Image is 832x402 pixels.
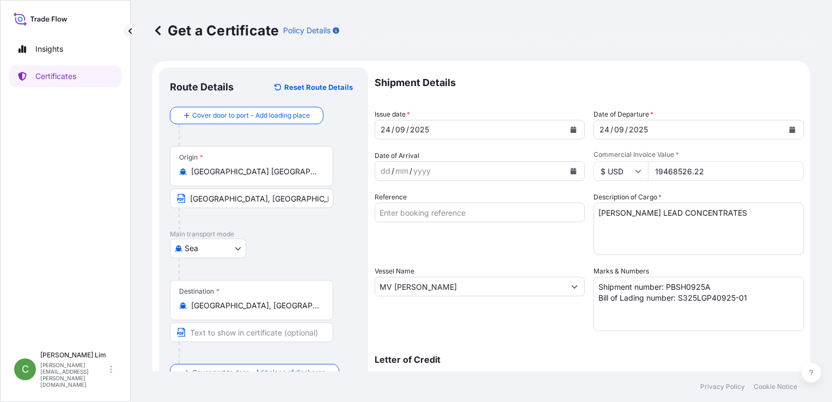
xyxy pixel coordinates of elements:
[170,364,339,381] button: Cover port to door - Add place of discharge
[375,203,585,222] input: Enter booking reference
[269,78,357,96] button: Reset Route Details
[35,71,76,82] p: Certificates
[375,109,410,120] span: Issue date
[412,165,432,178] div: year,
[409,123,430,136] div: year,
[170,107,323,124] button: Cover door to port - Add loading place
[394,165,409,178] div: month,
[284,82,353,93] p: Reset Route Details
[283,25,331,36] p: Policy Details
[380,123,391,136] div: day,
[594,150,804,159] span: Commercial Invoice Value
[192,110,310,121] span: Cover door to port - Add loading place
[598,123,610,136] div: day,
[35,44,63,54] p: Insights
[594,266,649,277] label: Marks & Numbers
[375,192,407,203] label: Reference
[394,123,406,136] div: month,
[375,150,419,161] span: Date of Arrival
[380,165,391,178] div: day,
[191,300,320,311] input: Destination
[565,277,584,296] button: Show suggestions
[192,367,326,378] span: Cover port to door - Add place of discharge
[170,230,357,239] p: Main transport mode
[409,165,412,178] div: /
[170,188,333,208] input: Text to appear on certificate
[391,165,394,178] div: /
[375,355,804,364] p: Letter of Credit
[594,277,804,331] textarea: Shipment number: PBMRI0625A Bill of Lading number: S32V7A20550625-01
[191,166,320,177] input: Origin
[784,121,801,138] button: Calendar
[9,38,121,60] a: Insights
[179,153,203,162] div: Origin
[594,192,662,203] label: Description of Cargo
[754,382,797,391] a: Cookie Notice
[40,362,108,388] p: [PERSON_NAME][EMAIL_ADDRESS][PERSON_NAME][DOMAIN_NAME]
[406,123,409,136] div: /
[594,203,804,255] textarea: [PERSON_NAME] LEAD CONCENTRATES
[375,277,565,296] input: Type to search vessel name or IMO
[9,65,121,87] a: Certificates
[375,266,414,277] label: Vessel Name
[185,243,198,254] span: Sea
[152,22,279,39] p: Get a Certificate
[565,162,582,180] button: Calendar
[594,109,653,120] span: Date of Departure
[179,287,219,296] div: Destination
[625,123,628,136] div: /
[648,161,804,181] input: Enter amount
[170,81,234,94] p: Route Details
[565,121,582,138] button: Calendar
[391,123,394,136] div: /
[170,322,333,342] input: Text to appear on certificate
[170,239,246,258] button: Select transport
[22,364,29,375] span: C
[610,123,613,136] div: /
[375,68,804,98] p: Shipment Details
[700,382,745,391] a: Privacy Policy
[628,123,649,136] div: year,
[613,123,625,136] div: month,
[40,351,108,360] p: [PERSON_NAME] Lim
